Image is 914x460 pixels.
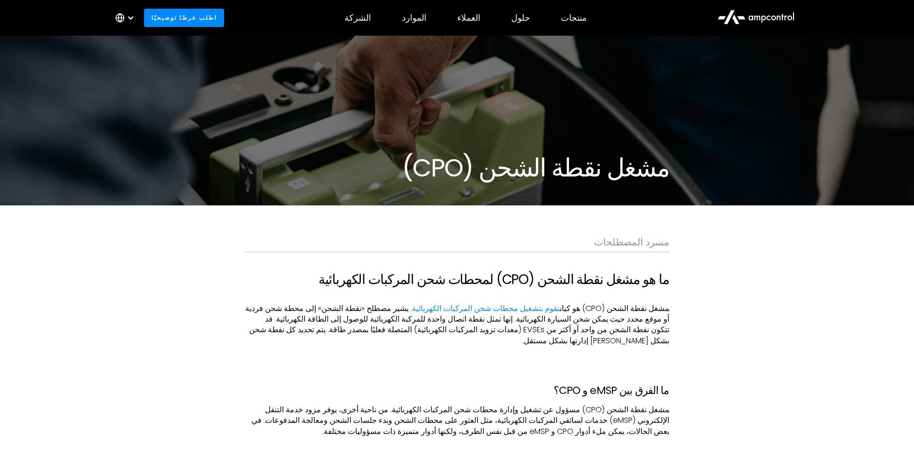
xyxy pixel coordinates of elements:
[511,13,530,23] div: حلول
[144,9,225,27] a: اطلب عرضًا توضيحيًا
[402,13,426,23] div: الموارد
[245,405,669,437] p: مشغل نقطة الشحن (CPO) مسؤول عن تشغيل وإدارة محطات شحن المركبات الكهربائية. من ناحية أخرى، يوفر مز...
[412,303,560,314] a: تقوم بتشغيل محطات شحن المركبات الكهربائية
[245,445,669,455] p: ‍
[344,13,371,23] div: الشركة
[245,354,669,365] p: ‍
[457,13,480,23] div: العملاء
[561,13,587,23] div: منتجات
[245,236,669,248] div: مسرد المصطلحات
[245,303,669,347] p: مشغل نقطة الشحن (CPO) هو كيان . يشير مصطلح «نقطة الشحن» إلى محطة شحن فردية أو موقع محدد حيث يمكن ...
[245,153,669,182] h1: مشغل نقطة الشحن (CPO)
[245,271,669,288] h2: ما هو مشغل نقطة الشحن (CPO) لمحطات شحن المركبات الكهربائية
[245,384,669,397] h3: ما الفرق بين eMSP و CPO؟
